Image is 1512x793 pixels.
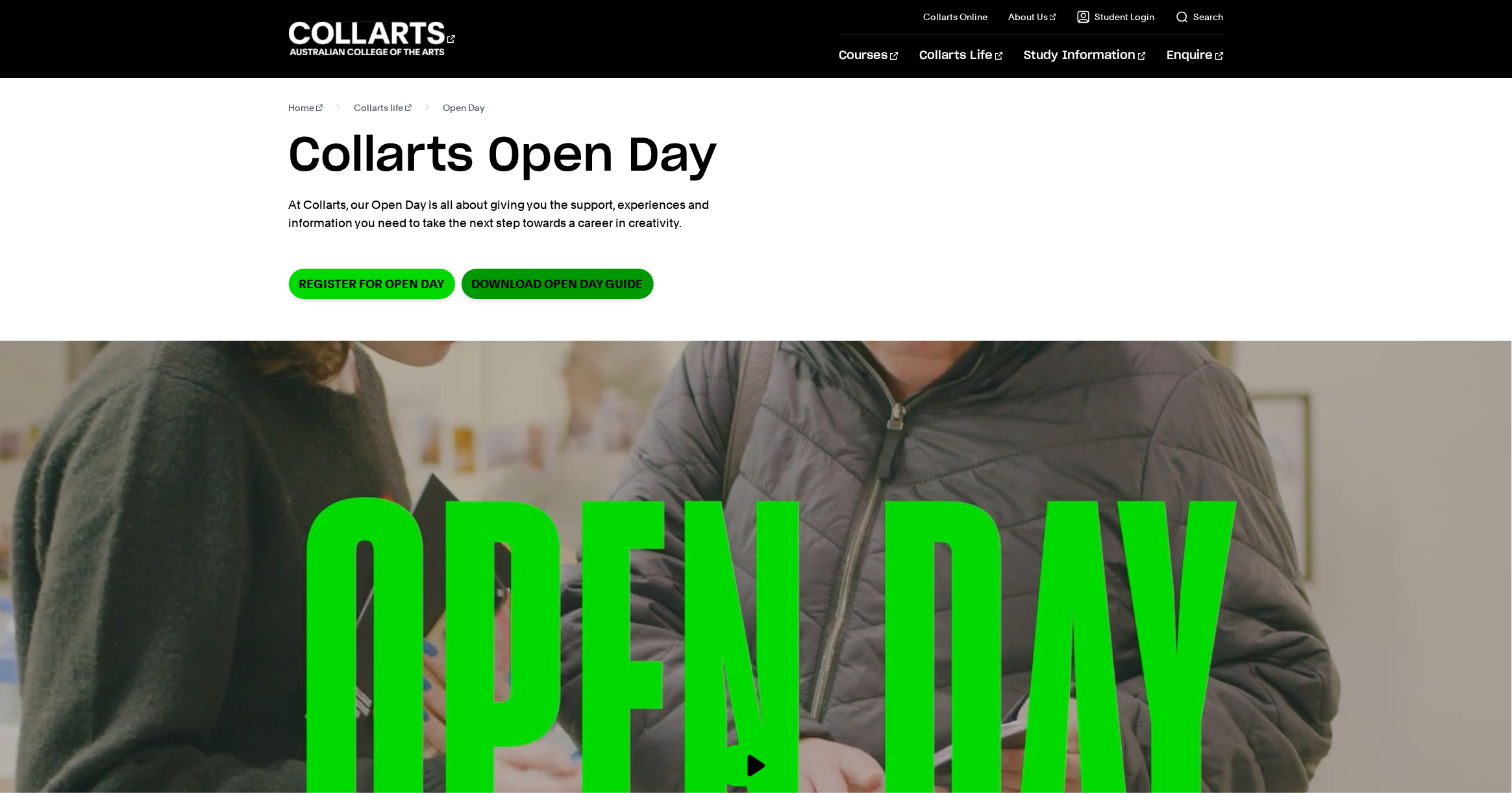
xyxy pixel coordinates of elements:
h1: Collarts Open Day [289,127,1224,186]
a: Collarts life [354,99,412,117]
a: Enquire [1167,34,1223,77]
a: Study Information [1024,34,1146,77]
span: Open Day [443,99,484,117]
a: Home [289,99,323,117]
p: At Collarts, our Open Day is all about giving you the support, experiences and information you ne... [289,196,763,232]
a: Search [1176,10,1224,23]
a: DOWNLOAD OPEN DAY GUIDE [462,269,654,299]
a: Collarts Life [919,34,1003,77]
a: Register for Open Day [289,269,455,299]
a: Collarts Online [923,10,987,23]
div: Go to homepage [289,20,455,57]
a: Courses [839,34,899,77]
a: About Us [1008,10,1056,23]
a: Student Login [1077,10,1155,23]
